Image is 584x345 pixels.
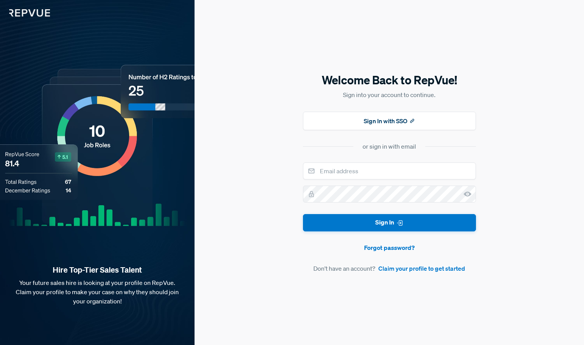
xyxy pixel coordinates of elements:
[363,142,416,151] div: or sign in with email
[303,243,476,252] a: Forgot password?
[303,214,476,231] button: Sign In
[303,72,476,88] h5: Welcome Back to RepVue!
[378,264,465,273] a: Claim your profile to get started
[303,112,476,130] button: Sign In with SSO
[303,90,476,99] p: Sign into your account to continue.
[303,264,476,273] article: Don't have an account?
[12,265,182,275] strong: Hire Top-Tier Sales Talent
[12,278,182,306] p: Your future sales hire is looking at your profile on RepVue. Claim your profile to make your case...
[303,162,476,179] input: Email address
